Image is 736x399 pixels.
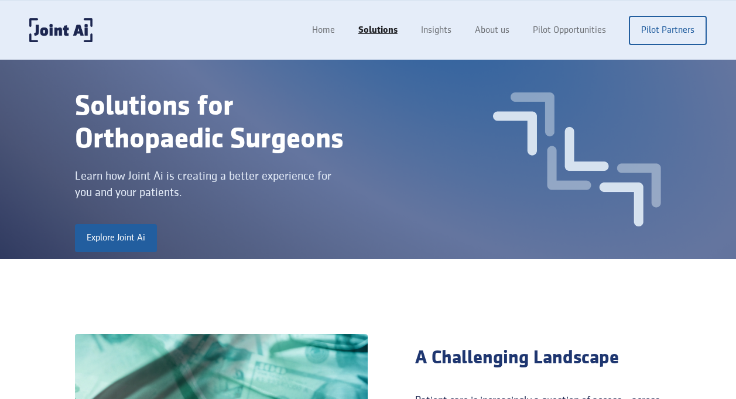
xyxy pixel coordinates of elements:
a: Pilot Opportunities [521,19,618,42]
a: Explore Joint Ai [75,224,157,252]
div: Solutions for Orthopaedic Surgeons [75,91,441,156]
a: About us [463,19,521,42]
div: Learn how Joint Ai is creating a better experience for you and your patients. [75,168,331,201]
div: A Challenging Landscape [415,346,662,370]
a: home [29,18,93,42]
a: Solutions [347,19,409,42]
a: Home [300,19,347,42]
a: Insights [409,19,463,42]
a: Pilot Partners [629,16,707,45]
